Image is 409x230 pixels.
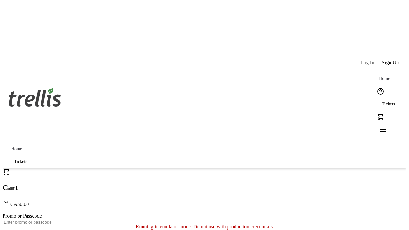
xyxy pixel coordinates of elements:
[360,60,374,65] span: Log In
[374,111,387,123] button: Cart
[11,146,22,151] span: Home
[14,159,27,164] span: Tickets
[10,202,29,207] span: CA$0.00
[378,56,403,69] button: Sign Up
[382,102,395,107] span: Tickets
[374,123,387,136] button: Menu
[6,155,35,168] a: Tickets
[6,142,27,155] a: Home
[3,213,42,218] label: Promo or Passcode
[382,60,399,65] span: Sign Up
[374,85,387,98] button: Help
[357,56,378,69] button: Log In
[374,98,403,111] a: Tickets
[3,168,406,207] div: CartCA$0.00
[3,219,59,226] input: Enter promo or passcode
[6,81,63,113] img: Orient E2E Organization 1aIgMQFKAX's Logo
[374,72,395,85] a: Home
[379,76,390,81] span: Home
[3,183,406,192] h2: Cart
